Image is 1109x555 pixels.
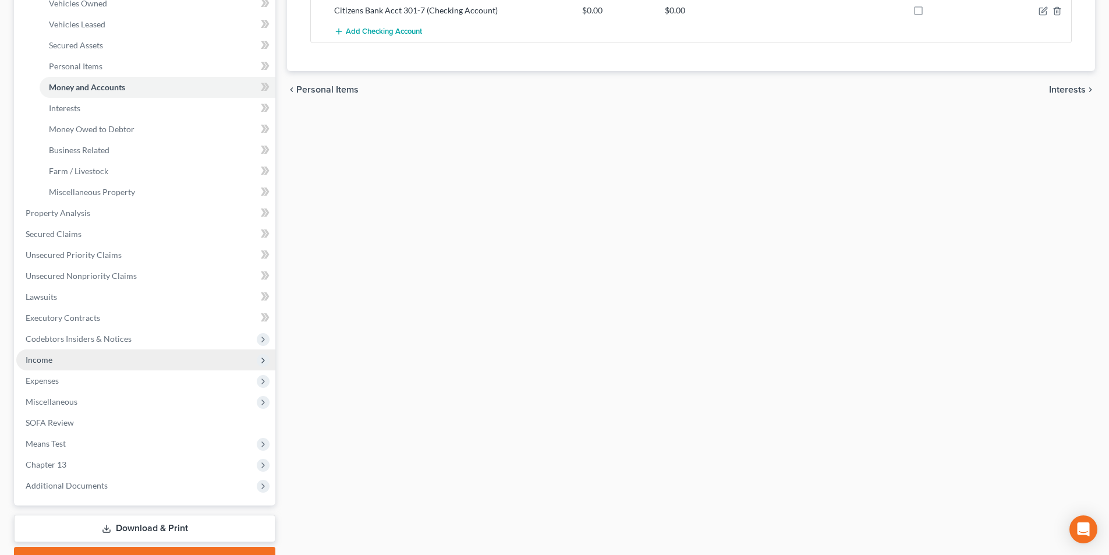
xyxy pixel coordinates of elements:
[16,287,275,307] a: Lawsuits
[49,19,105,29] span: Vehicles Leased
[1049,85,1086,94] span: Interests
[26,250,122,260] span: Unsecured Priority Claims
[40,182,275,203] a: Miscellaneous Property
[40,35,275,56] a: Secured Assets
[49,124,134,134] span: Money Owed to Debtor
[334,21,422,43] button: Add Checking Account
[16,412,275,433] a: SOFA Review
[296,85,359,94] span: Personal Items
[26,334,132,344] span: Codebtors Insiders & Notices
[26,271,137,281] span: Unsecured Nonpriority Claims
[26,439,66,448] span: Means Test
[49,61,102,71] span: Personal Items
[40,77,275,98] a: Money and Accounts
[16,203,275,224] a: Property Analysis
[16,224,275,245] a: Secured Claims
[40,119,275,140] a: Money Owed to Debtor
[40,140,275,161] a: Business Related
[26,292,57,302] span: Lawsuits
[26,313,100,323] span: Executory Contracts
[49,103,80,113] span: Interests
[26,355,52,365] span: Income
[49,82,125,92] span: Money and Accounts
[26,418,74,427] span: SOFA Review
[49,166,108,176] span: Farm / Livestock
[26,480,108,490] span: Additional Documents
[26,229,82,239] span: Secured Claims
[40,161,275,182] a: Farm / Livestock
[26,397,77,406] span: Miscellaneous
[49,40,103,50] span: Secured Assets
[1049,85,1095,94] button: Interests chevron_right
[26,208,90,218] span: Property Analysis
[16,266,275,287] a: Unsecured Nonpriority Claims
[26,376,59,386] span: Expenses
[40,56,275,77] a: Personal Items
[1086,85,1095,94] i: chevron_right
[346,27,422,37] span: Add Checking Account
[49,145,109,155] span: Business Related
[49,187,135,197] span: Miscellaneous Property
[659,5,742,16] div: $0.00
[576,5,659,16] div: $0.00
[1069,515,1097,543] div: Open Intercom Messenger
[26,459,66,469] span: Chapter 13
[287,85,296,94] i: chevron_left
[40,98,275,119] a: Interests
[16,245,275,266] a: Unsecured Priority Claims
[328,5,576,16] div: Citizens Bank Acct 301-7 (Checking Account)
[40,14,275,35] a: Vehicles Leased
[287,85,359,94] button: chevron_left Personal Items
[16,307,275,328] a: Executory Contracts
[14,515,275,542] a: Download & Print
